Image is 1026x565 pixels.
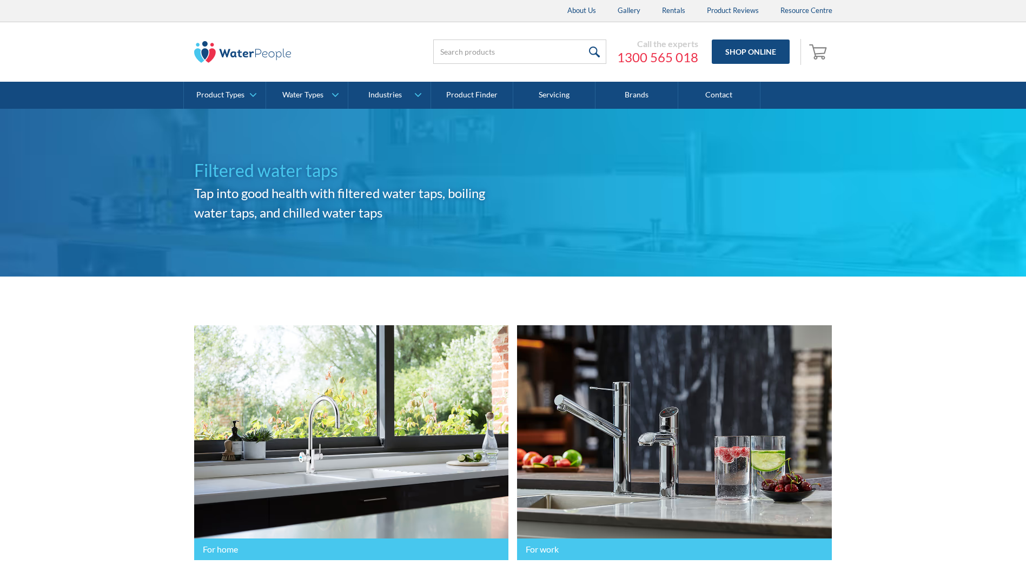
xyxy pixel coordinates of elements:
a: Contact [678,82,760,109]
img: shopping cart [809,43,830,60]
div: Call the experts [617,38,698,49]
div: Industries [368,90,402,100]
a: Industries [348,82,430,109]
h2: Tap into good health with filtered water taps, boiling water taps, and chilled water taps [194,183,513,222]
div: Water Types [282,90,323,100]
h1: Filtered water taps [194,157,513,183]
a: Brands [595,82,678,109]
a: 1300 565 018 [617,49,698,65]
a: Shop Online [712,40,790,64]
input: Search products [433,40,606,64]
a: Water Types [266,82,348,109]
a: Product Types [184,82,266,109]
a: Product Finder [431,82,513,109]
a: Servicing [513,82,595,109]
img: The Water People [194,41,292,63]
div: Product Types [196,90,244,100]
a: Open cart [806,39,832,65]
